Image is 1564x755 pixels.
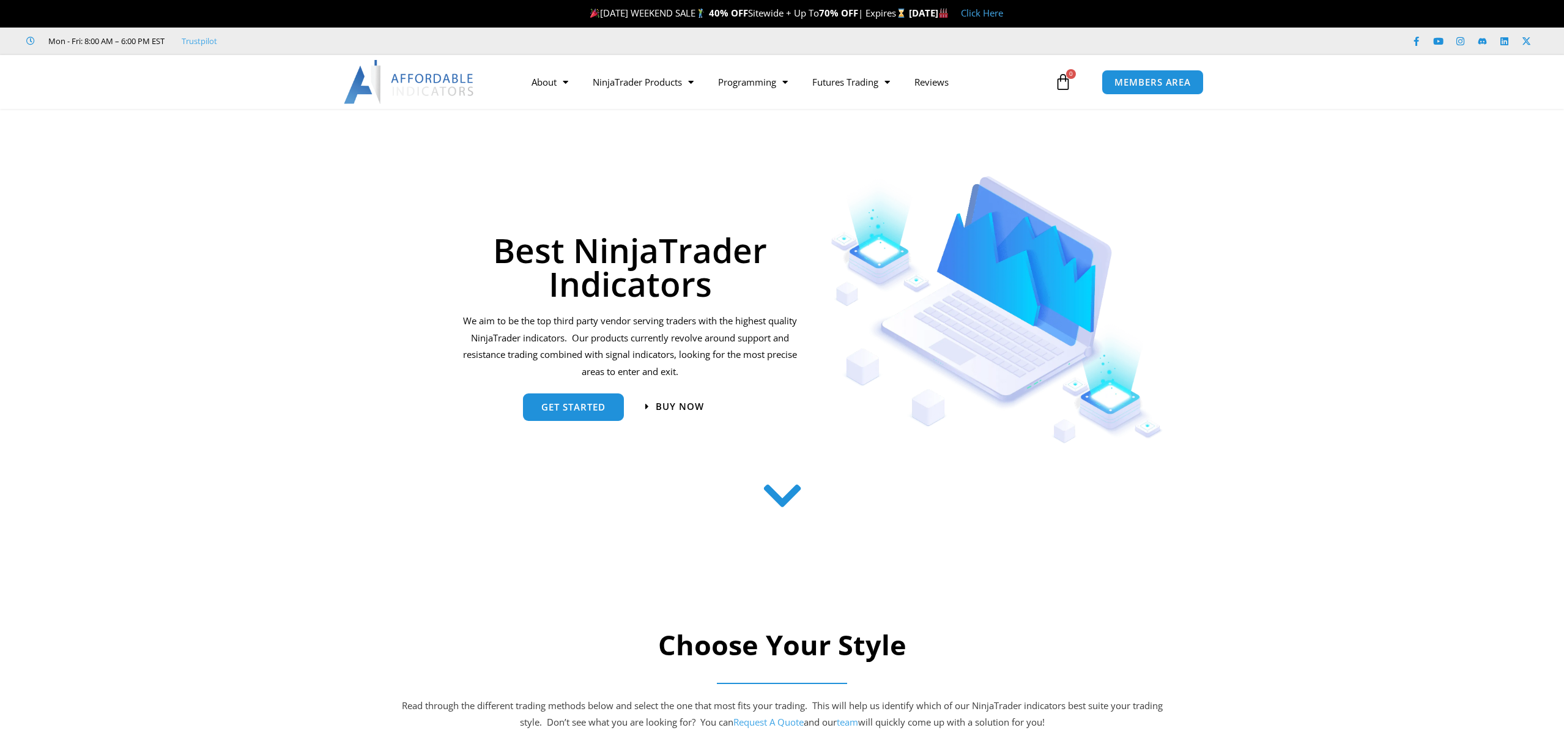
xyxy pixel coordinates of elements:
[696,9,705,18] img: 🏌️‍♂️
[1036,64,1090,100] a: 0
[837,716,858,728] a: team
[541,403,606,412] span: get started
[1114,78,1191,87] span: MEMBERS AREA
[897,9,906,18] img: ⌛
[461,233,799,300] h1: Best NinjaTrader Indicators
[733,716,804,728] a: Request A Quote
[1102,70,1204,95] a: MEMBERS AREA
[706,68,800,96] a: Programming
[939,9,948,18] img: 🏭
[961,7,1003,19] a: Click Here
[400,627,1165,663] h2: Choose Your Style
[909,7,949,19] strong: [DATE]
[709,7,748,19] strong: 40% OFF
[800,68,902,96] a: Futures Trading
[461,313,799,381] p: We aim to be the top third party vendor serving traders with the highest quality NinjaTrader indi...
[519,68,580,96] a: About
[580,68,706,96] a: NinjaTrader Products
[590,9,599,18] img: 🎉
[656,402,704,411] span: Buy now
[902,68,961,96] a: Reviews
[45,34,165,48] span: Mon - Fri: 8:00 AM – 6:00 PM EST
[819,7,858,19] strong: 70% OFF
[831,176,1163,444] img: Indicators 1 | Affordable Indicators – NinjaTrader
[519,68,1051,96] nav: Menu
[523,393,624,421] a: get started
[1066,69,1076,79] span: 0
[182,34,217,48] a: Trustpilot
[587,7,908,19] span: [DATE] WEEKEND SALE Sitewide + Up To | Expires
[645,402,704,411] a: Buy now
[400,697,1165,732] p: Read through the different trading methods below and select the one that most fits your trading. ...
[344,60,475,104] img: LogoAI | Affordable Indicators – NinjaTrader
